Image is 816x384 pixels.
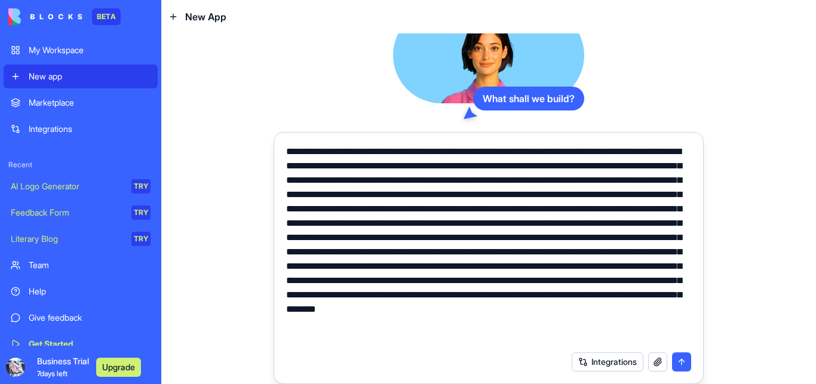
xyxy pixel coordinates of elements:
[131,179,151,193] div: TRY
[4,117,158,141] a: Integrations
[11,233,123,245] div: Literary Blog
[6,358,25,377] img: ACg8ocJrxDktW9sHtB0ifTyTKbvJvqFLgJz1MRkzjiBNTG-yzKiS6cBB=s96-c
[185,10,226,24] span: New App
[4,91,158,115] a: Marketplace
[4,279,158,303] a: Help
[37,369,68,378] span: 7 days left
[29,44,151,56] div: My Workspace
[131,205,151,220] div: TRY
[92,8,121,25] div: BETA
[29,285,151,297] div: Help
[29,97,151,109] div: Marketplace
[29,123,151,135] div: Integrations
[4,160,158,170] span: Recent
[4,201,158,225] a: Feedback FormTRY
[4,332,158,356] a: Get Started
[29,70,151,82] div: New app
[4,38,158,62] a: My Workspace
[4,174,158,198] a: AI Logo GeneratorTRY
[29,259,151,271] div: Team
[96,358,141,377] button: Upgrade
[11,180,123,192] div: AI Logo Generator
[4,227,158,251] a: Literary BlogTRY
[572,352,643,371] button: Integrations
[473,87,584,110] div: What shall we build?
[29,338,151,350] div: Get Started
[29,312,151,324] div: Give feedback
[11,207,123,219] div: Feedback Form
[4,253,158,277] a: Team
[37,355,89,379] span: Business Trial
[8,8,121,25] a: BETA
[4,306,158,330] a: Give feedback
[4,64,158,88] a: New app
[8,8,82,25] img: logo
[131,232,151,246] div: TRY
